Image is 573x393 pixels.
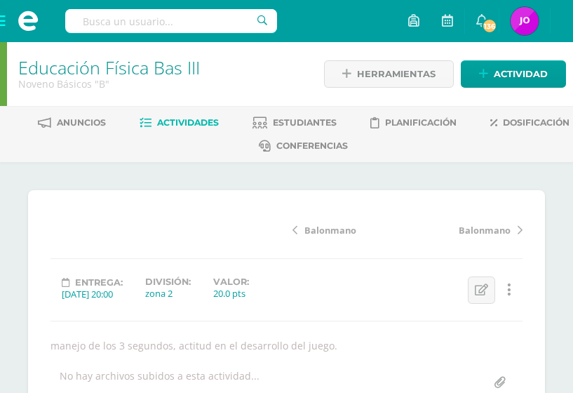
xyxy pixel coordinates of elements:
[490,112,569,134] a: Dosificación
[18,77,306,91] div: Noveno Básicos 'B'
[45,339,528,352] div: manejo de los 3 segundos, actitud en el desarrollo del juego.
[213,287,249,300] div: 20.0 pts
[494,61,548,87] span: Actividad
[57,117,106,128] span: Anuncios
[140,112,219,134] a: Actividades
[324,60,454,88] a: Herramientas
[157,117,219,128] span: Actividades
[385,117,457,128] span: Planificación
[252,112,337,134] a: Estudiantes
[459,224,511,237] span: Balonmano
[370,112,457,134] a: Planificación
[38,112,106,134] a: Anuncios
[273,117,337,128] span: Estudiantes
[259,135,348,157] a: Conferencias
[145,277,191,287] label: División:
[482,18,497,34] span: 136
[292,222,407,237] a: Balonmano
[145,287,191,300] div: zona 2
[304,224,356,237] span: Balonmano
[357,61,436,87] span: Herramientas
[75,277,123,288] span: Entrega:
[511,7,539,35] img: aa3f95d951eca85c6a532b11777d3d9f.png
[407,222,523,237] a: Balonmano
[18,55,200,79] a: Educación Física Bas III
[18,58,306,77] h1: Educación Física Bas III
[461,60,566,88] a: Actividad
[213,277,249,287] label: Valor:
[65,9,277,33] input: Busca un usuario...
[276,140,348,151] span: Conferencias
[62,288,123,300] div: [DATE] 20:00
[503,117,569,128] span: Dosificación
